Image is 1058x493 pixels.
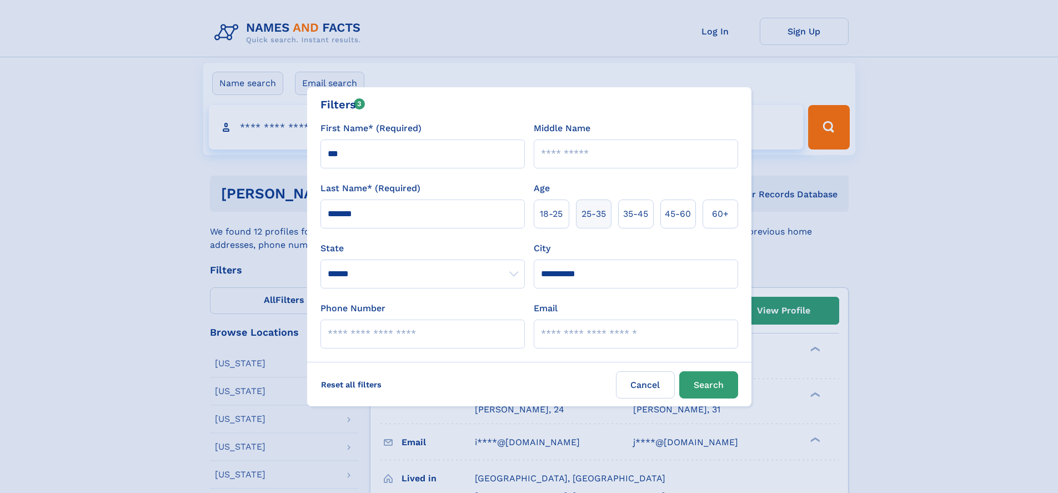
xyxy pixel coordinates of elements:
span: 35‑45 [623,207,648,221]
label: State [320,242,525,255]
span: 18‑25 [540,207,563,221]
span: 45‑60 [665,207,691,221]
button: Search [679,371,738,399]
span: 25‑35 [581,207,606,221]
label: Age [534,182,550,195]
label: Last Name* (Required) [320,182,420,195]
label: Middle Name [534,122,590,135]
span: 60+ [712,207,729,221]
label: City [534,242,550,255]
label: Phone Number [320,302,385,315]
label: Reset all filters [314,371,389,398]
label: First Name* (Required) [320,122,422,135]
label: Cancel [616,371,675,399]
label: Email [534,302,558,315]
div: Filters [320,96,365,113]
